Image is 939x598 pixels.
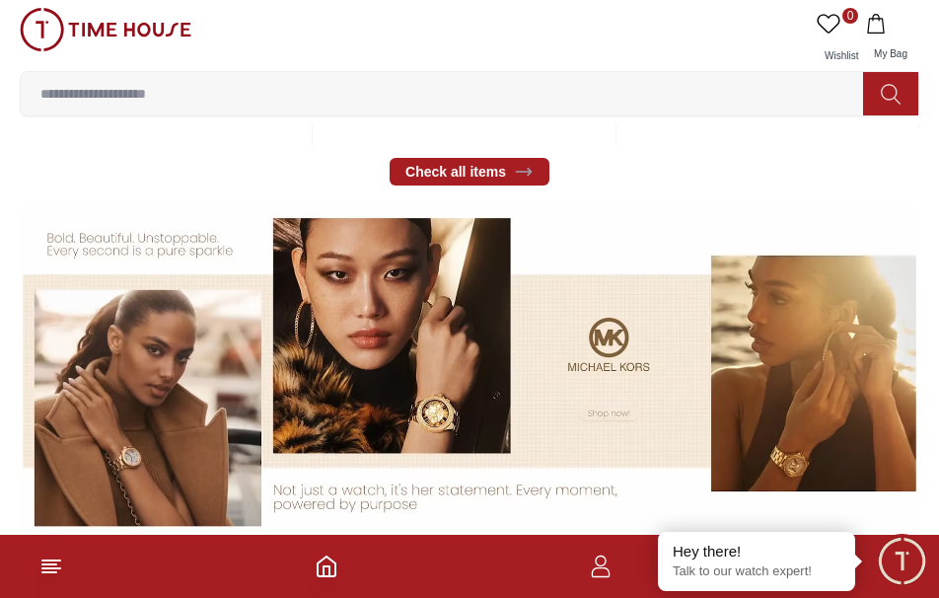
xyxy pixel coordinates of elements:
[842,8,858,24] span: 0
[390,158,549,186] a: Check all items
[817,50,866,61] span: Wishlist
[673,563,840,580] p: Talk to our watch expert!
[673,542,840,561] div: Hey there!
[866,48,915,59] span: My Bag
[315,555,338,578] a: Home
[20,8,191,51] img: ...
[813,8,862,71] a: 0Wishlist
[20,205,919,543] img: ...
[875,534,929,588] div: Chat Widget
[862,8,919,71] button: My Bag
